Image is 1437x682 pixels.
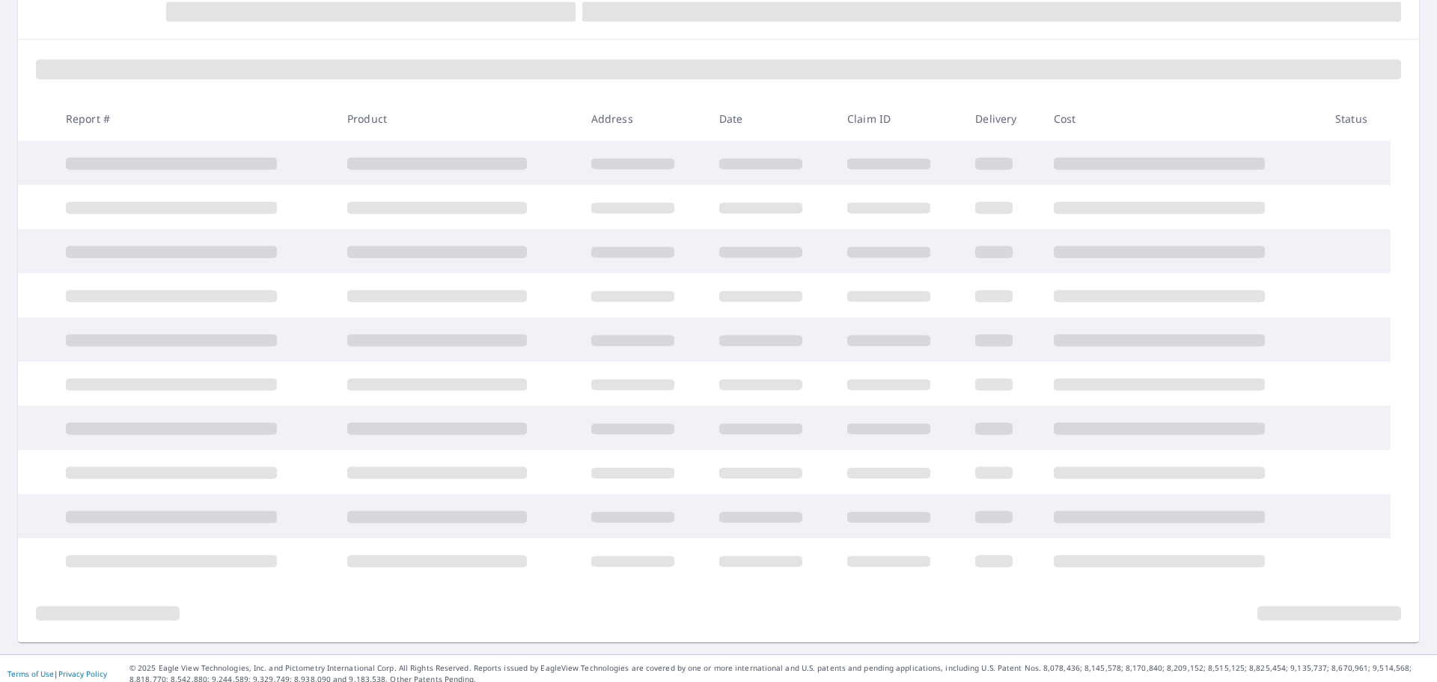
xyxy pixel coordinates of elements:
[579,97,707,141] th: Address
[707,97,835,141] th: Date
[7,669,54,679] a: Terms of Use
[1323,97,1391,141] th: Status
[58,669,107,679] a: Privacy Policy
[835,97,963,141] th: Claim ID
[963,97,1041,141] th: Delivery
[1042,97,1323,141] th: Cost
[335,97,579,141] th: Product
[7,669,107,678] p: |
[54,97,335,141] th: Report #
